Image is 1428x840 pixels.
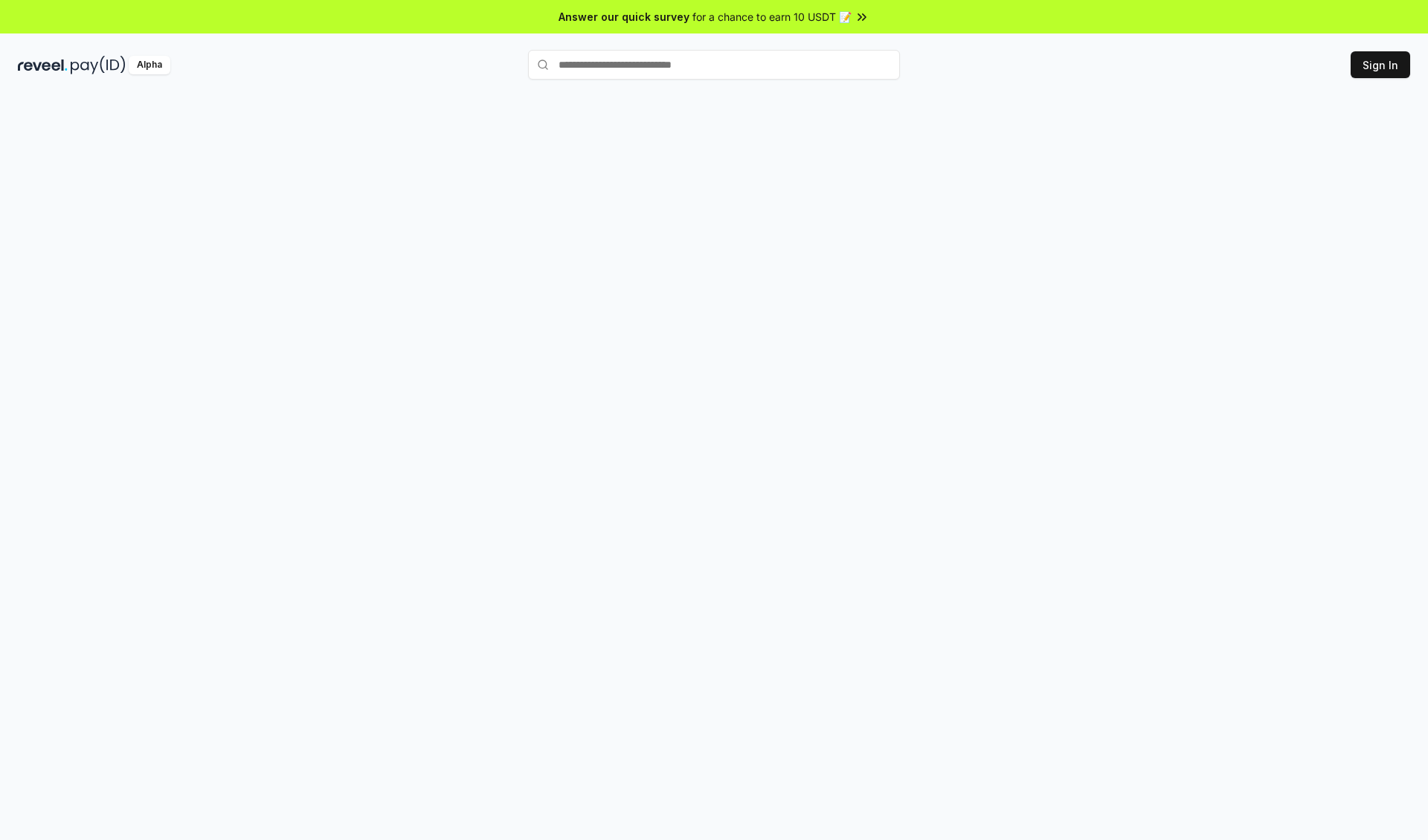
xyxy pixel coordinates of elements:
img: reveel_dark [18,56,68,74]
span: Answer our quick survey [559,9,689,25]
span: for a chance to earn 10 USDT 📝 [692,9,852,25]
button: Sign In [1351,51,1410,78]
div: Alpha [129,56,170,74]
img: pay_id [71,56,126,74]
